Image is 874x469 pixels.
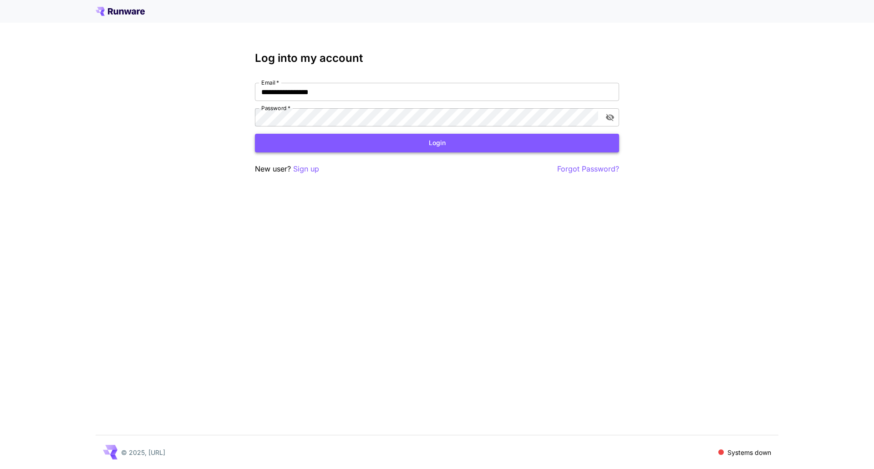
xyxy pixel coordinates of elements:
[261,79,279,86] label: Email
[602,109,618,126] button: toggle password visibility
[261,104,290,112] label: Password
[557,163,619,175] button: Forgot Password?
[727,448,771,457] p: Systems down
[293,163,319,175] button: Sign up
[255,52,619,65] h3: Log into my account
[121,448,165,457] p: © 2025, [URL]
[255,163,319,175] p: New user?
[255,134,619,152] button: Login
